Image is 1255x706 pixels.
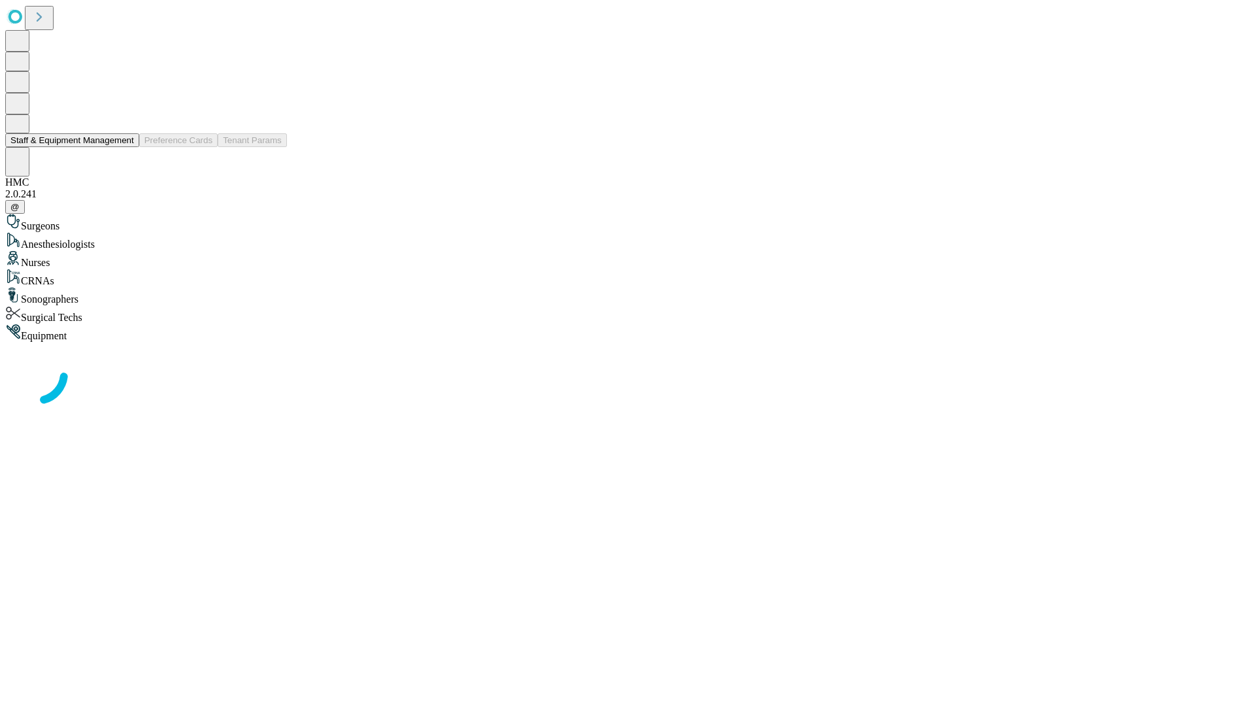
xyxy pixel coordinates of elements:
[5,250,1250,269] div: Nurses
[5,188,1250,200] div: 2.0.241
[5,133,139,147] button: Staff & Equipment Management
[5,232,1250,250] div: Anesthesiologists
[5,324,1250,342] div: Equipment
[5,269,1250,287] div: CRNAs
[139,133,218,147] button: Preference Cards
[5,200,25,214] button: @
[218,133,287,147] button: Tenant Params
[5,214,1250,232] div: Surgeons
[5,176,1250,188] div: HMC
[10,202,20,212] span: @
[5,305,1250,324] div: Surgical Techs
[5,287,1250,305] div: Sonographers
